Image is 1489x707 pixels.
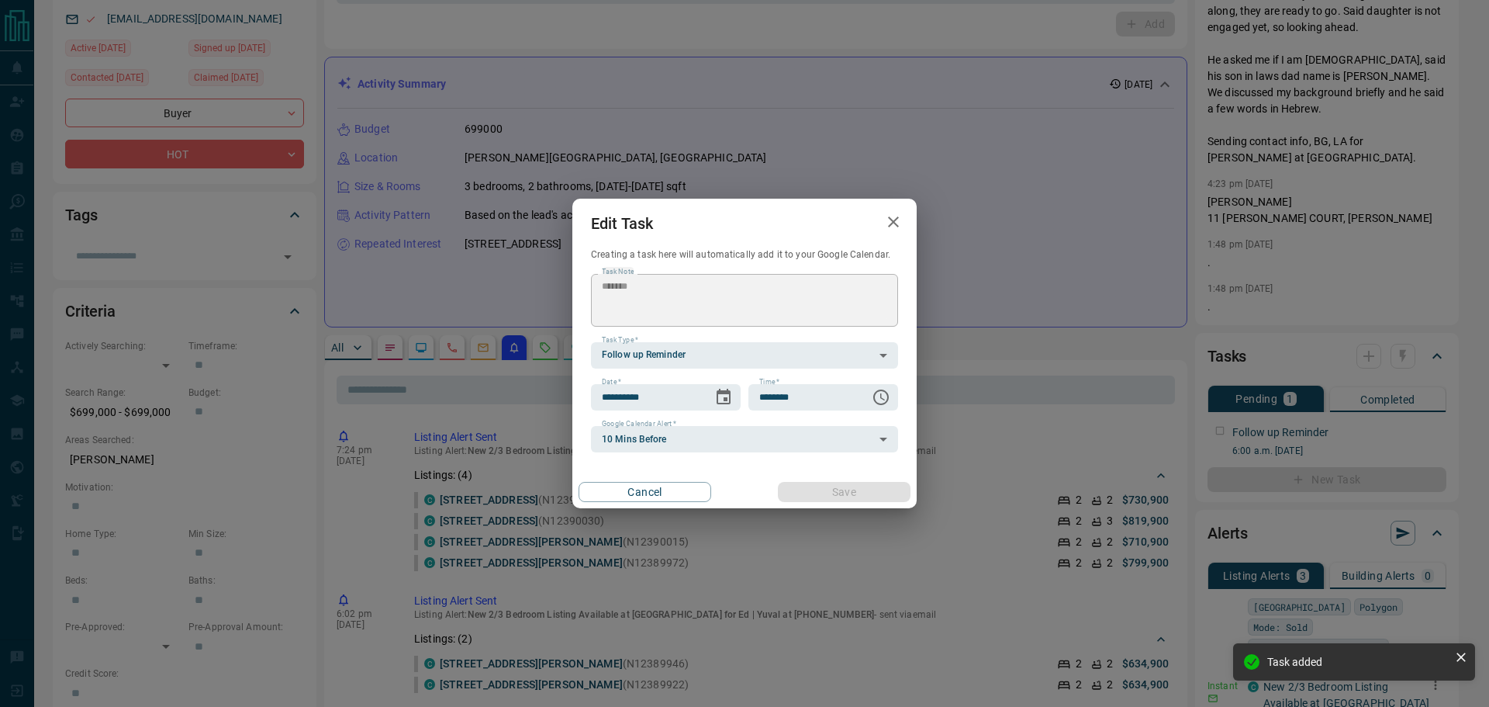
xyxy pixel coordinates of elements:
label: Task Type [602,335,638,345]
button: Choose date, selected date is Sep 15, 2025 [708,382,739,413]
button: Cancel [579,482,711,502]
label: Google Calendar Alert [602,419,676,429]
p: Creating a task here will automatically add it to your Google Calendar. [591,248,898,262]
h2: Edit Task [572,199,672,248]
label: Task Note [602,267,634,277]
label: Date [602,377,621,387]
div: Task added [1267,656,1449,668]
button: Choose time, selected time is 6:00 AM [865,382,897,413]
div: Follow up Reminder [591,342,898,369]
label: Time [759,377,779,387]
div: 10 Mins Before [591,426,898,452]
